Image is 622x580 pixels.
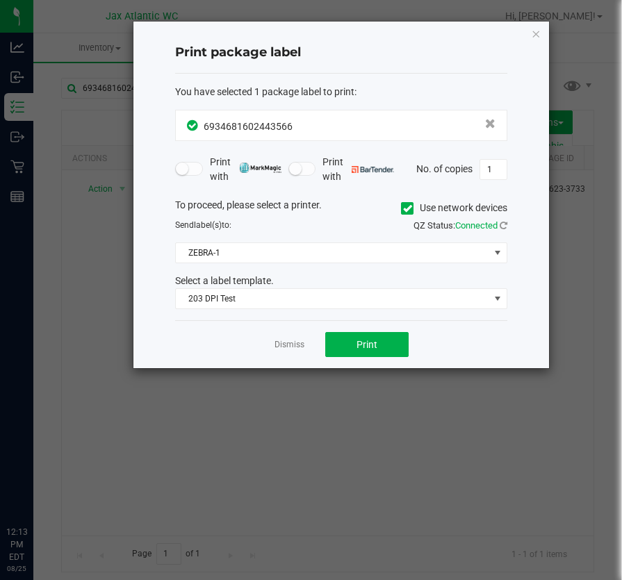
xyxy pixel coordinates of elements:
[239,163,281,173] img: mark_magic_cybra.png
[187,118,200,133] span: In Sync
[414,220,507,231] span: QZ Status:
[14,469,56,511] iframe: Resource center
[204,121,293,132] span: 6934681602443566
[357,339,377,350] span: Print
[416,163,473,174] span: No. of copies
[401,201,507,215] label: Use network devices
[322,155,394,184] span: Print with
[352,166,394,173] img: bartender.png
[210,155,281,184] span: Print with
[175,85,507,99] div: :
[175,220,231,230] span: Send to:
[165,274,518,288] div: Select a label template.
[455,220,498,231] span: Connected
[325,332,409,357] button: Print
[165,198,518,219] div: To proceed, please select a printer.
[175,44,507,62] h4: Print package label
[275,339,304,351] a: Dismiss
[176,243,489,263] span: ZEBRA-1
[176,289,489,308] span: 203 DPI Test
[175,86,354,97] span: You have selected 1 package label to print
[194,220,222,230] span: label(s)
